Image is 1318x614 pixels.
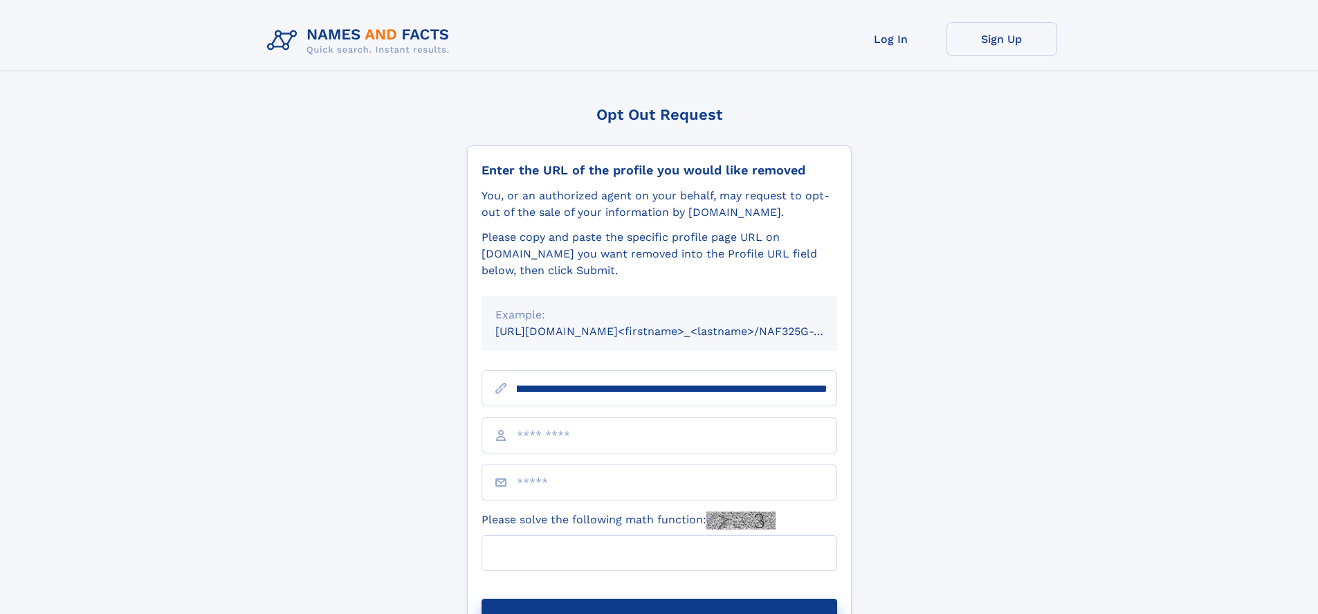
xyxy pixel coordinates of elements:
[836,22,946,56] a: Log In
[262,22,461,60] img: Logo Names and Facts
[467,106,852,123] div: Opt Out Request
[495,325,863,338] small: [URL][DOMAIN_NAME]<firstname>_<lastname>/NAF325G-xxxxxxxx
[482,163,837,178] div: Enter the URL of the profile you would like removed
[946,22,1057,56] a: Sign Up
[495,307,823,323] div: Example:
[482,512,776,530] label: Please solve the following math function:
[482,229,837,279] div: Please copy and paste the specific profile page URL on [DOMAIN_NAME] you want removed into the Pr...
[482,188,837,221] div: You, or an authorized agent on your behalf, may request to opt-out of the sale of your informatio...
